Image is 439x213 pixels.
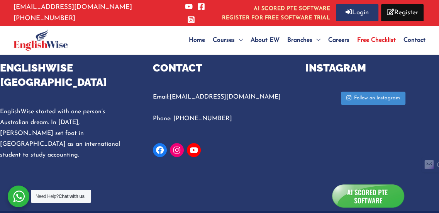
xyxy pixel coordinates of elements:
a: [EMAIL_ADDRESS][DOMAIN_NAME] [14,4,132,10]
span: Need Help? [36,194,85,199]
a: Instagram [187,16,195,24]
a: Login [336,4,378,21]
a: AI SCORED PTE SOFTWAREREGISTER FOR FREE SOFTWARE TRIAL [222,4,330,21]
aside: Footer Widget 3 [305,61,439,183]
a: Facebook [197,3,205,10]
h4: Contact [153,61,286,75]
a: Free Checklist [353,27,400,54]
p: Email: [153,92,286,102]
a: InstagramFollow on Instagram [341,92,405,105]
img: English Wise [14,29,68,51]
img: icon_a.png [334,185,402,207]
a: YouTube: https://www.youtube.com/channel/UC3fxZWQsd6tcLwK4vRPcYwA [187,143,201,157]
span: Contact [403,37,425,43]
span: Branches [287,37,312,43]
strong: Chat with us [59,194,85,199]
p: [PHONE_NUMBER] [14,2,177,25]
a: [EMAIL_ADDRESS][DOMAIN_NAME] [169,94,281,100]
a: Branches [283,27,324,54]
h4: INSTAGRAM [305,61,439,75]
p: Phone: [PHONE_NUMBER] [153,113,286,124]
span: About EW [251,37,280,43]
nav: Site Navigation [185,27,425,54]
svg: Instagram [346,95,351,101]
aside: Footer Widget 4 [153,61,286,159]
span: Free Checklist [357,37,396,43]
a: Facebook: https://www.facebook.com/englishwiseindia/?ref=pages_you_manage [153,143,167,157]
a: About EW [247,27,283,54]
a: Courses [209,27,247,54]
span: Courses [213,37,235,43]
a: Register [381,4,424,21]
a: Contact [400,27,425,54]
i: AI SCORED PTE SOFTWARE [222,4,330,14]
a: Careers [324,27,353,54]
span: Careers [328,37,349,43]
a: YouTube [185,3,193,10]
a: Instagram: https://www.instagram.com/englishwiseindia/ [170,143,184,157]
span: Home [189,37,205,43]
a: Home [185,27,209,54]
